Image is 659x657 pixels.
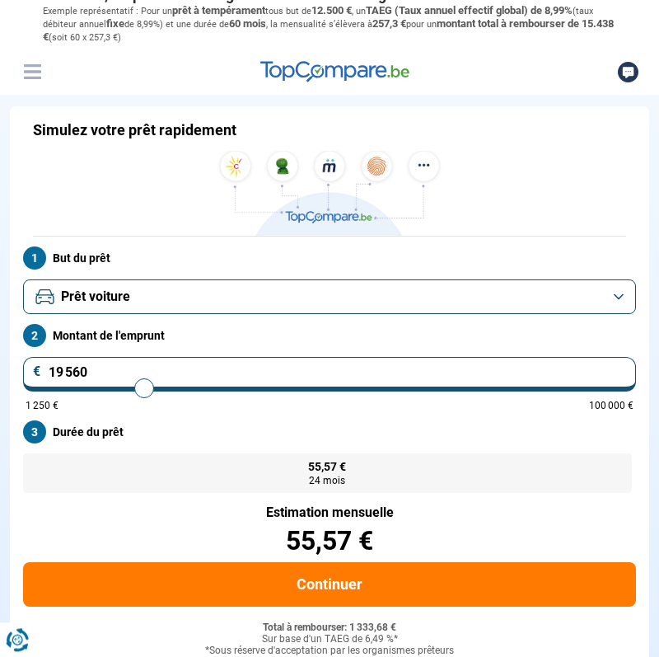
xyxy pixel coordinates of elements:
[23,634,636,645] div: Sur base d'un TAEG de 6,49 %*
[23,562,636,607] button: Continuer
[229,17,266,30] span: 60 mois
[23,420,636,443] label: Durée du prêt
[33,365,41,378] span: €
[308,461,346,472] span: 55,57 €
[366,4,573,16] span: TAEG (Taux annuel effectif global) de 8,99%
[311,4,352,16] span: 12.500 €
[23,279,636,314] button: Prêt voiture
[214,151,445,236] img: TopCompare.be
[23,324,636,347] label: Montant de l'emprunt
[26,401,58,411] span: 1 250 €
[23,528,636,554] div: 55,57 €
[20,59,44,84] button: Menu
[589,401,633,411] span: 100 000 €
[372,17,406,30] span: 257,3 €
[172,4,265,16] span: prêt à tempérament
[309,476,345,486] span: 24 mois
[33,121,236,139] h1: Simulez votre prêt rapidement
[23,645,636,657] div: *Sous réserve d'acceptation par les organismes prêteurs
[43,4,616,45] p: Exemple représentatif : Pour un tous but de , un (taux débiteur annuel de 8,99%) et une durée de ...
[61,288,130,306] span: Prêt voiture
[106,17,124,30] span: fixe
[23,246,636,270] label: But du prêt
[43,17,614,43] span: montant total à rembourser de 15.438 €
[23,506,636,519] div: Estimation mensuelle
[260,61,409,82] img: TopCompare
[23,622,636,634] div: Total à rembourser: 1 333,68 €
